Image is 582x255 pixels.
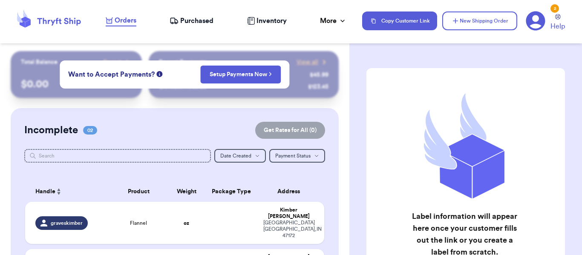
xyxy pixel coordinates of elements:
span: Handle [35,187,55,196]
button: Payment Status [269,149,325,163]
input: Search [24,149,211,163]
button: New Shipping Order [442,11,517,30]
p: Recent Payments [159,58,206,66]
button: Sort ascending [55,186,62,197]
th: Address [258,181,324,202]
a: 2 [526,11,545,31]
a: Setup Payments Now [210,70,272,79]
div: 2 [550,4,559,13]
span: Help [550,21,565,32]
span: graveskimber [51,220,83,226]
p: Total Balance [21,58,58,66]
a: Help [550,14,565,32]
button: Get Rates for All (0) [255,122,325,139]
th: Package Type [205,181,258,202]
a: View all [297,58,328,66]
span: View all [297,58,318,66]
span: Purchased [180,16,213,26]
span: Want to Accept Payments? [68,69,155,80]
p: $ 0.00 [21,77,132,91]
button: Copy Customer Link [362,11,437,30]
a: Inventory [247,16,287,26]
button: Date Created [214,149,266,163]
h2: Incomplete [24,123,78,137]
div: Kimber [PERSON_NAME] [263,207,314,220]
span: Payout [103,58,121,66]
span: Date Created [220,153,251,158]
div: $ 45.99 [310,71,328,79]
div: [GEOGRAPHIC_DATA] [GEOGRAPHIC_DATA] , IN 47172 [263,220,314,239]
a: Purchased [170,16,213,26]
button: Setup Payments Now [201,66,281,83]
a: Orders [106,15,136,26]
div: $ 123.45 [308,83,328,91]
strong: oz [184,221,189,226]
span: Flannel [130,220,147,226]
a: Payout [103,58,132,66]
span: Orders [115,15,136,26]
span: Payment Status [275,153,311,158]
th: Weight [169,181,205,202]
span: 02 [83,126,97,135]
span: Inventory [256,16,287,26]
div: More [320,16,347,26]
th: Product [109,181,168,202]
